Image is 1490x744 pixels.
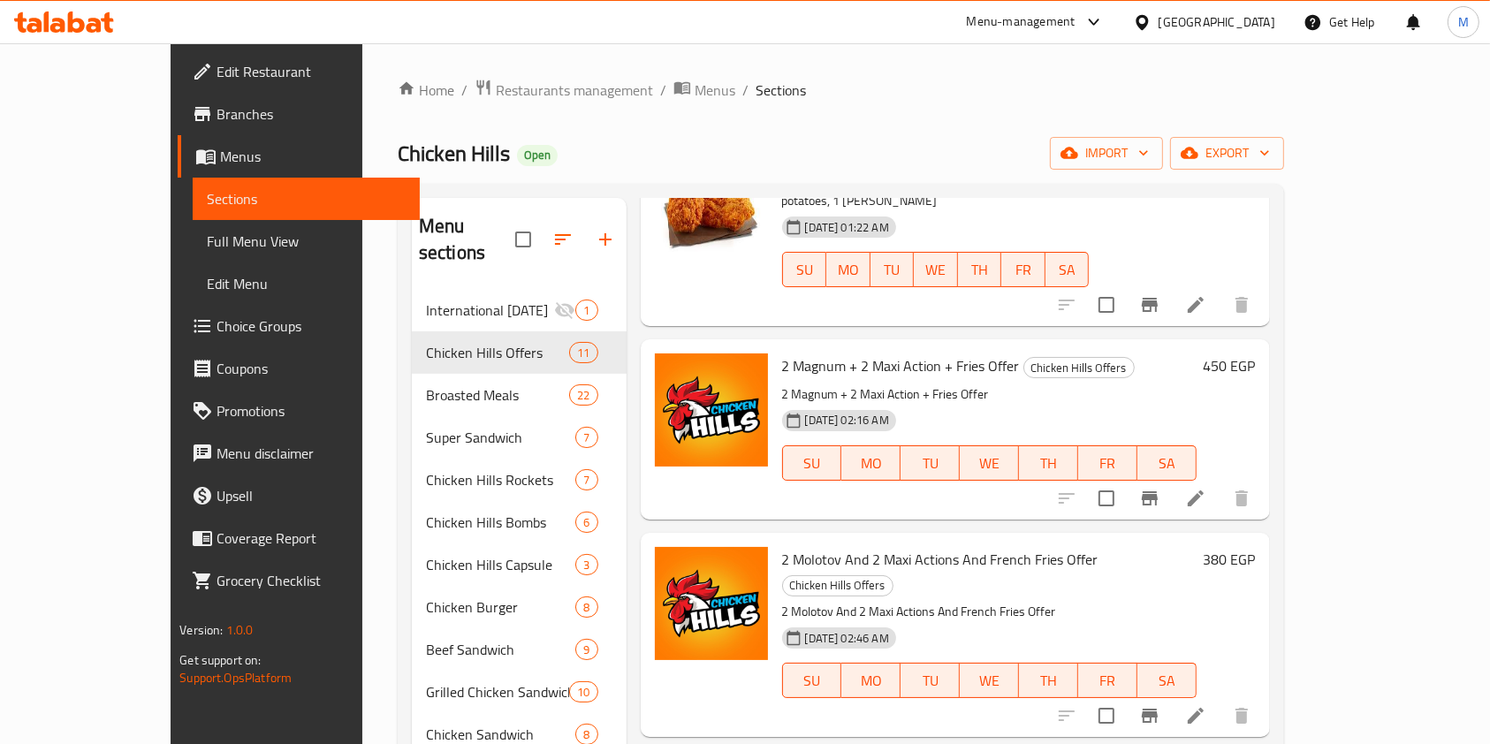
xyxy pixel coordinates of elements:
span: Sections [756,80,806,101]
span: 1 [576,302,597,319]
span: Chicken Hills Capsule [426,554,576,575]
nav: breadcrumb [398,79,1284,102]
span: Branches [217,103,406,125]
div: Beef Sandwich9 [412,628,627,671]
span: [DATE] 02:16 AM [798,412,896,429]
li: / [461,80,468,101]
button: TU [901,445,960,481]
div: Grilled Chicken Sandwiches10 [412,671,627,713]
span: TU [878,257,908,283]
span: Chicken Burger [426,596,576,618]
a: Support.OpsPlatform [179,666,292,689]
button: SU [782,252,826,287]
a: Edit menu item [1185,294,1206,315]
span: SA [1144,668,1190,694]
a: Upsell [178,474,420,517]
span: SA [1053,257,1083,283]
span: 1.0.0 [226,619,254,642]
span: Sort sections [542,218,584,261]
img: 2 Molotov And 2 Maxi Actions And French Fries Offer [655,547,768,660]
button: MO [826,252,870,287]
button: WE [960,663,1019,698]
div: Broasted Meals [426,384,569,406]
span: Choice Groups [217,315,406,337]
span: Open [517,148,558,163]
span: 2 Magnum + 2 Maxi Action + Fries Offer [782,353,1020,379]
h2: Menu sections [419,213,515,266]
span: Edit Menu [207,273,406,294]
span: 3 [576,557,597,573]
span: Menu disclaimer [217,443,406,464]
div: Chicken Hills Offers11 [412,331,627,374]
span: MO [833,257,863,283]
span: Version: [179,619,223,642]
span: 6 [576,514,597,531]
a: Edit Menu [193,262,420,305]
a: Promotions [178,390,420,432]
div: Chicken Hills Offers [782,575,893,596]
span: Chicken Hills Offers [783,575,893,596]
div: Chicken Burger8 [412,586,627,628]
span: MO [848,451,893,476]
div: Chicken Hills Rockets [426,469,576,490]
span: 22 [570,387,597,404]
span: Grocery Checklist [217,570,406,591]
button: import [1050,137,1163,170]
div: items [575,469,597,490]
button: TU [901,663,960,698]
img: 2 Magnum + 2 Maxi Action + Fries Offer [655,353,768,467]
button: FR [1001,252,1045,287]
span: Coupons [217,358,406,379]
p: 2 Molotov And 2 Maxi Actions And French Fries Offer [782,601,1197,623]
span: Menus [220,146,406,167]
span: [DATE] 02:46 AM [798,630,896,647]
span: International [DATE] [426,300,555,321]
button: delete [1220,284,1263,326]
span: Beef Sandwich [426,639,576,660]
span: Menus [695,80,735,101]
div: Chicken Hills Capsule3 [412,543,627,586]
span: Coverage Report [217,528,406,549]
a: Sections [193,178,420,220]
button: FR [1078,663,1137,698]
span: WE [921,257,951,283]
button: WE [914,252,958,287]
button: TH [1019,663,1078,698]
span: Grilled Chicken Sandwiches [426,681,569,702]
a: Edit menu item [1185,488,1206,509]
button: Branch-specific-item [1129,284,1171,326]
a: Menu disclaimer [178,432,420,474]
span: Chicken Hills Bombs [426,512,576,533]
div: Super Sandwich7 [412,416,627,459]
span: Super Sandwich [426,427,576,448]
button: TH [1019,445,1078,481]
div: Open [517,145,558,166]
div: Chicken Hills Bombs6 [412,501,627,543]
div: Menu-management [967,11,1076,33]
span: 8 [576,726,597,743]
button: SA [1045,252,1090,287]
span: SU [790,257,819,283]
span: 7 [576,429,597,446]
span: FR [1008,257,1038,283]
div: Broasted Meals22 [412,374,627,416]
a: Edit menu item [1185,705,1206,726]
button: SA [1137,663,1197,698]
button: MO [841,445,901,481]
button: SU [782,445,842,481]
button: FR [1078,445,1137,481]
button: SU [782,663,842,698]
div: Chicken Hills Offers [426,342,569,363]
span: Select to update [1088,697,1125,734]
a: Menus [178,135,420,178]
span: FR [1085,668,1130,694]
div: Chicken Hills Rockets7 [412,459,627,501]
span: TU [908,451,953,476]
li: / [660,80,666,101]
span: 7 [576,472,597,489]
div: International Potato Day [426,300,555,321]
span: Sections [207,188,406,209]
span: SU [790,451,835,476]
